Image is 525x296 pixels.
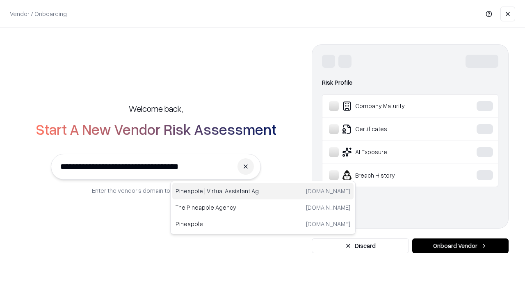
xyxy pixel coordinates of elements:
p: Pineapple [176,220,263,228]
p: The Pineapple Agency [176,203,263,212]
h2: Start A New Vendor Risk Assessment [36,121,276,137]
h5: Welcome back, [129,103,183,114]
p: [DOMAIN_NAME] [306,220,350,228]
div: Certificates [329,124,452,134]
p: [DOMAIN_NAME] [306,187,350,195]
div: Risk Profile [322,78,498,88]
p: Pineapple | Virtual Assistant Agency [176,187,263,195]
div: AI Exposure [329,147,452,157]
div: Suggestions [170,181,356,234]
p: [DOMAIN_NAME] [306,203,350,212]
button: Onboard Vendor [412,238,509,253]
button: Discard [312,238,409,253]
div: Breach History [329,170,452,180]
div: Company Maturity [329,101,452,111]
p: Vendor / Onboarding [10,9,67,18]
p: Enter the vendor’s domain to begin onboarding [92,186,220,195]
